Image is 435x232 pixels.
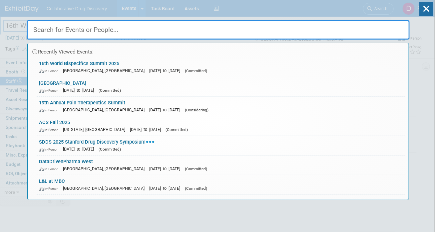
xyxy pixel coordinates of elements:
[166,127,188,132] span: (Committed)
[36,156,405,175] a: DataDrivenPharma West In-Person [GEOGRAPHIC_DATA], [GEOGRAPHIC_DATA] [DATE] to [DATE] (Committed)
[36,77,405,96] a: [GEOGRAPHIC_DATA] In-Person [DATE] to [DATE] (Committed)
[39,167,62,171] span: In-Person
[150,68,184,73] span: [DATE] to [DATE]
[150,166,184,171] span: [DATE] to [DATE]
[27,20,410,40] input: Search for Events or People...
[39,128,62,132] span: In-Person
[39,186,62,191] span: In-Person
[150,186,184,191] span: [DATE] to [DATE]
[36,175,405,194] a: L&L at MBC In-Person [GEOGRAPHIC_DATA], [GEOGRAPHIC_DATA] [DATE] to [DATE] (Committed)
[63,147,98,152] span: [DATE] to [DATE]
[185,167,208,171] span: (Committed)
[99,147,121,152] span: (Committed)
[185,68,208,73] span: (Committed)
[36,58,405,77] a: 16th World Bispecifics Summit 2025 In-Person [GEOGRAPHIC_DATA], [GEOGRAPHIC_DATA] [DATE] to [DATE...
[63,107,148,112] span: [GEOGRAPHIC_DATA], [GEOGRAPHIC_DATA]
[36,136,405,155] a: SDDS 2025 Stanford Drug Discovery Symposium In-Person [DATE] to [DATE] (Committed)
[39,69,62,73] span: In-Person
[63,88,98,93] span: [DATE] to [DATE]
[39,147,62,152] span: In-Person
[31,43,405,58] div: Recently Viewed Events:
[63,186,148,191] span: [GEOGRAPHIC_DATA], [GEOGRAPHIC_DATA]
[36,116,405,136] a: ACS Fall 2025 In-Person [US_STATE], [GEOGRAPHIC_DATA] [DATE] to [DATE] (Committed)
[63,68,148,73] span: [GEOGRAPHIC_DATA], [GEOGRAPHIC_DATA]
[63,166,148,171] span: [GEOGRAPHIC_DATA], [GEOGRAPHIC_DATA]
[36,97,405,116] a: 19th Annual Pain Therapeutics Summit In-Person [GEOGRAPHIC_DATA], [GEOGRAPHIC_DATA] [DATE] to [DA...
[185,186,208,191] span: (Committed)
[63,127,129,132] span: [US_STATE], [GEOGRAPHIC_DATA]
[99,88,121,93] span: (Committed)
[130,127,165,132] span: [DATE] to [DATE]
[185,108,209,112] span: (Considering)
[150,107,184,112] span: [DATE] to [DATE]
[39,108,62,112] span: In-Person
[39,88,62,93] span: In-Person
